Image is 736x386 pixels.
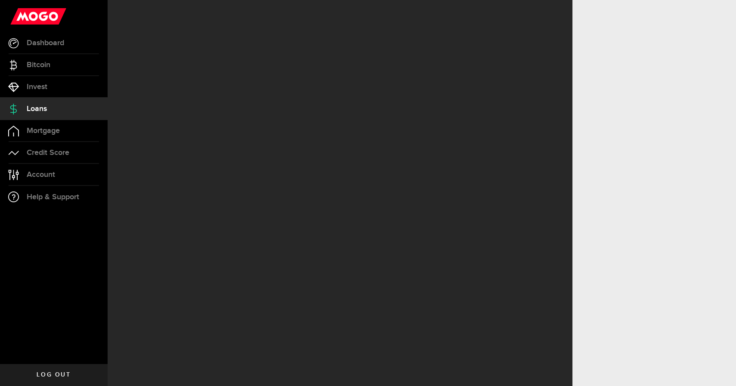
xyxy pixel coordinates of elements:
[27,149,69,157] span: Credit Score
[27,105,47,113] span: Loans
[37,372,71,378] span: Log out
[27,193,79,201] span: Help & Support
[27,61,50,69] span: Bitcoin
[27,39,64,47] span: Dashboard
[27,127,60,135] span: Mortgage
[27,83,47,91] span: Invest
[27,171,55,179] span: Account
